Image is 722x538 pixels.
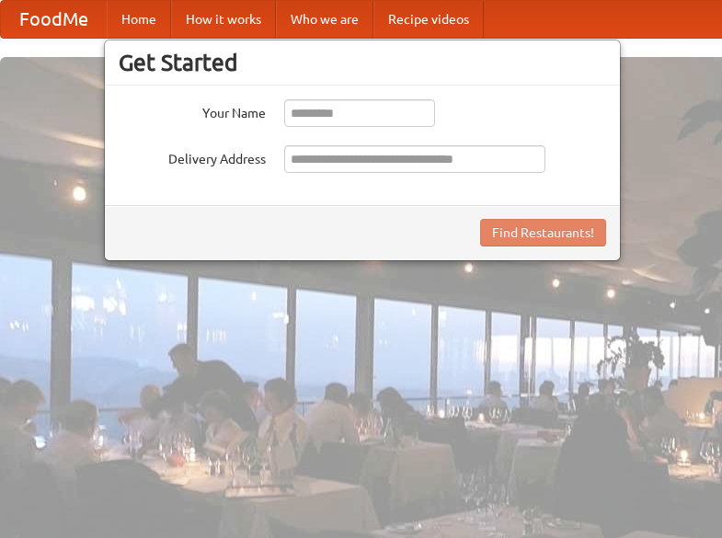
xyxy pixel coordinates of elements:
[171,1,276,38] a: How it works
[373,1,484,38] a: Recipe videos
[480,219,606,246] button: Find Restaurants!
[119,49,606,76] h3: Get Started
[119,145,266,168] label: Delivery Address
[1,1,107,38] a: FoodMe
[119,99,266,122] label: Your Name
[107,1,171,38] a: Home
[276,1,373,38] a: Who we are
